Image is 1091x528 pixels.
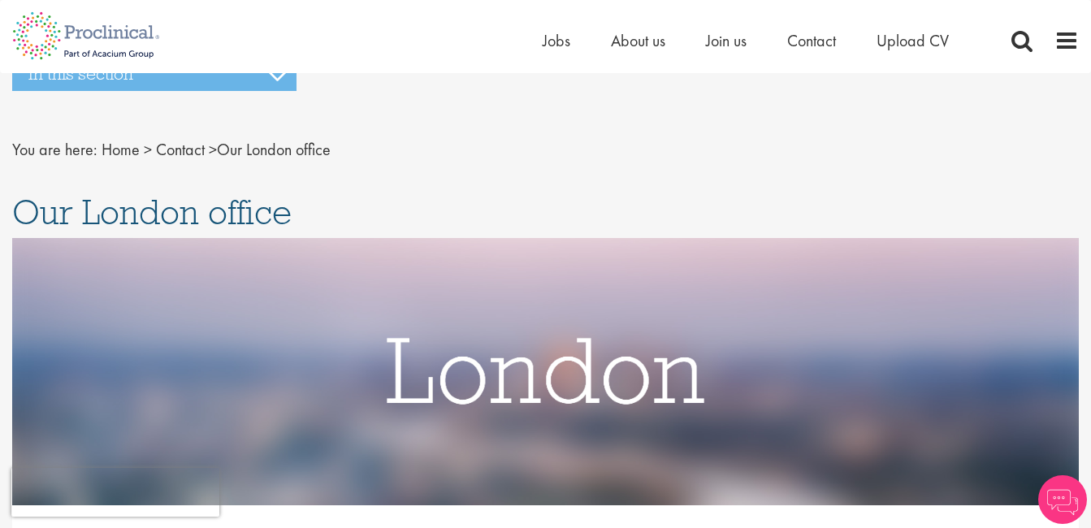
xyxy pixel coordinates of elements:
span: Our London office [102,139,331,160]
img: Chatbot [1038,475,1087,524]
a: Jobs [543,30,570,51]
a: breadcrumb link to Contact [156,139,205,160]
span: > [209,139,217,160]
a: About us [611,30,665,51]
span: > [144,139,152,160]
a: Upload CV [877,30,949,51]
iframe: reCAPTCHA [11,468,219,517]
a: Contact [787,30,836,51]
span: You are here: [12,139,97,160]
a: breadcrumb link to Home [102,139,140,160]
a: Join us [706,30,747,51]
span: Our London office [12,190,292,234]
h3: In this section [12,57,297,91]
